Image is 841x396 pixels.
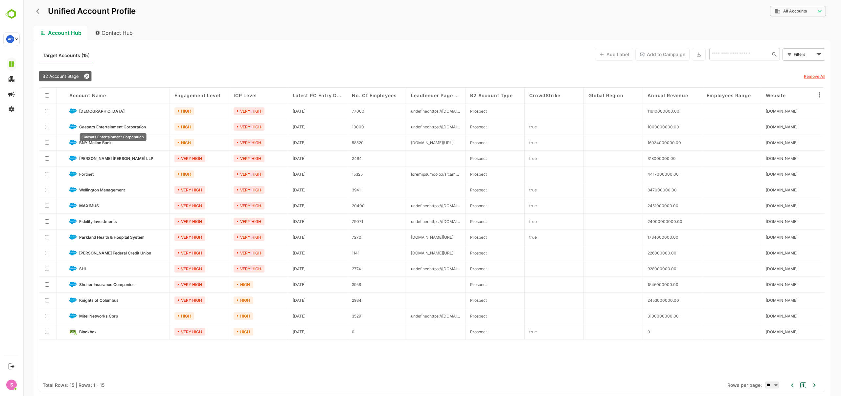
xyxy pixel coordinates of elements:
div: VERY HIGH [211,265,241,273]
div: VERY HIGH [211,233,241,241]
span: true [506,156,514,161]
div: VERY HIGH [151,249,182,257]
span: Latest PO Entry Date [270,93,319,98]
span: MAXIMUS [56,203,76,208]
span: Rows per page: [704,382,739,388]
span: 7270 [329,235,338,240]
span: Prospect [447,124,464,129]
div: HIGH [211,312,230,320]
div: AC [6,35,14,43]
span: true [506,187,514,192]
span: 2025-09-16 [270,329,283,334]
div: Account Hub [11,26,64,40]
span: ICP Level [211,93,234,98]
span: www.acalvio.com/ [388,251,430,255]
span: 2453000000.00 [625,298,656,303]
span: All Accounts [760,9,784,13]
span: 2025-09-23 [270,251,283,255]
span: Parkland Health & Hospital System [56,235,122,240]
span: undefinedhttps://www.acalvio.com/about-us/, undefinedhttps://www.acalvio.com/resources/glossary/p... [388,219,438,224]
div: VERY HIGH [151,202,182,209]
div: S [6,380,17,390]
div: HIGH [211,281,230,288]
div: VERY HIGH [151,328,182,336]
span: kofc.org [743,298,775,303]
span: 79071 [329,219,340,224]
span: Prospect [447,266,464,271]
div: VERY HIGH [151,297,182,304]
span: wellington.com [743,187,775,192]
button: Logout [7,362,16,371]
span: 2025-09-11 [270,156,283,161]
span: 1000000000.00 [625,124,656,129]
span: Knights of Columbus [56,298,96,303]
span: 2025-09-11 [270,109,283,114]
span: Engagement Level [151,93,197,98]
span: Prospect [447,109,464,114]
div: VERY HIGH [211,139,241,146]
span: 16034000000.00 [625,140,658,145]
button: Add Label [572,48,610,61]
div: VERY HIGH [151,281,182,288]
span: Prospect [447,187,464,192]
div: Filters [770,47,802,61]
span: DaVita [56,109,102,114]
span: 2025-09-23 [270,172,283,177]
span: Prospect [447,329,464,334]
span: B2 Account Type [447,93,490,98]
span: true [506,124,514,129]
span: Prospect [447,156,464,161]
span: 0 [625,329,627,334]
span: 15325 [329,172,340,177]
button: 1 [777,382,783,388]
span: 2025-09-15 [270,298,283,303]
span: true [506,140,514,145]
span: rbfcu.org [743,251,775,255]
span: davita.com [743,109,775,114]
span: shl.com [743,266,775,271]
span: 24000000000.00 [625,219,659,224]
button: Add to Campaign [612,48,667,61]
span: SHL [56,266,64,271]
span: Randolph Brooks Federal Credit Union [56,251,128,255]
span: 2774 [329,266,338,271]
span: 2025-09-26 [270,124,283,129]
span: Prospect [447,314,464,319]
span: 318000000.00 [625,156,653,161]
span: maximus.com [743,203,775,208]
div: Contact Hub [67,26,116,40]
span: true [506,219,514,224]
span: Blackbox [56,329,74,334]
div: VERY HIGH [211,202,241,209]
span: 20400 [329,203,342,208]
span: Shelter Insurance Companies [56,282,112,287]
span: true [506,329,514,334]
span: Website [743,93,763,98]
span: 2025-09-18 [270,187,283,192]
span: true [506,203,514,208]
span: 3100000000.00 [625,314,656,319]
div: VERY HIGH [151,218,182,225]
span: shelterinsurance.com [743,282,775,287]
span: fortinet.com [743,172,775,177]
span: undefinedhttps://www.acalvio.com/resources/blog/the-role-of-deception-technology-in-the-endpoint-... [388,109,438,114]
span: 10000 [329,124,341,129]
div: VERY HIGH [151,233,182,241]
span: undefinedhttps://www.acalvio.com/about-us/, undefinedhttps://www.acalvio.com/, undefinedhttps://w... [388,172,438,177]
span: 226000000.00 [625,251,653,255]
span: 2484 [329,156,339,161]
span: 4417000000.00 [625,172,656,177]
div: VERY HIGH [211,170,241,178]
span: CrowdStrike [506,93,537,98]
div: Caesars Entertainment Corporation [57,133,124,141]
span: 1734000000.00 [625,235,655,240]
div: VERY HIGH [151,155,182,162]
span: 928000000.00 [625,266,653,271]
span: Prospect [447,140,464,145]
span: 2025-09-15 [270,314,283,319]
div: HIGH [211,328,230,336]
span: 11610000000.00 [625,109,656,114]
span: www.acalvio.com/schedule-a-demo/?li_ed=CwEAAAGZfJ6E99D8YwQWhZK8qCNXCKqE9JyPFnOWoZALKq4VEZyhIcX50n... [388,140,430,145]
span: Leadfeeder Page URL [388,93,438,98]
div: Filters [771,51,792,58]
